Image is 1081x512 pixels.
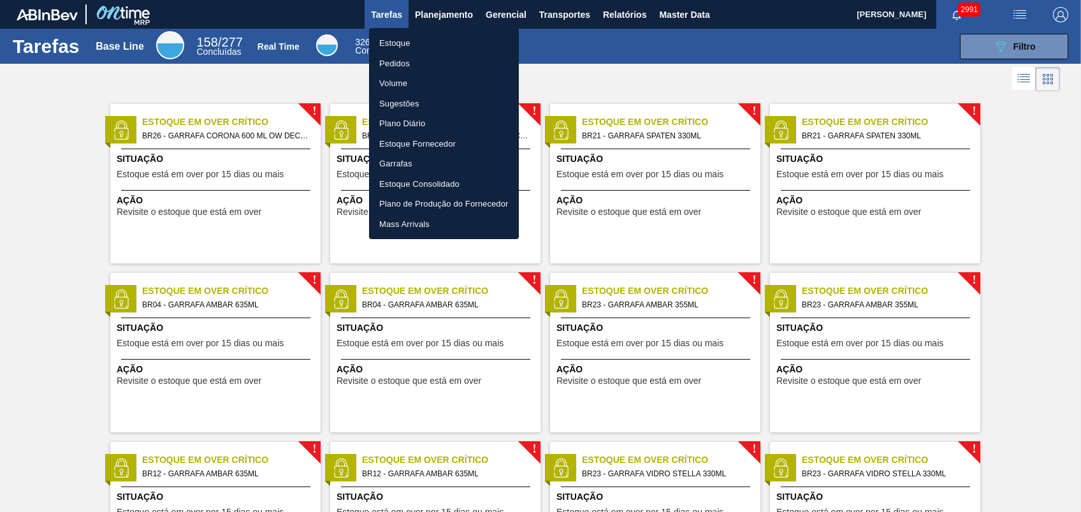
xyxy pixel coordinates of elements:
a: Sugestões [369,94,519,114]
a: Estoque Fornecedor [369,134,519,154]
a: Mass Arrivals [369,214,519,235]
a: Volume [369,73,519,94]
a: Plano de Produção do Fornecedor [369,194,519,214]
a: Estoque [369,33,519,54]
a: Garrafas [369,154,519,174]
a: Estoque Consolidado [369,174,519,194]
a: Plano Diário [369,113,519,134]
a: Pedidos [369,54,519,74]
